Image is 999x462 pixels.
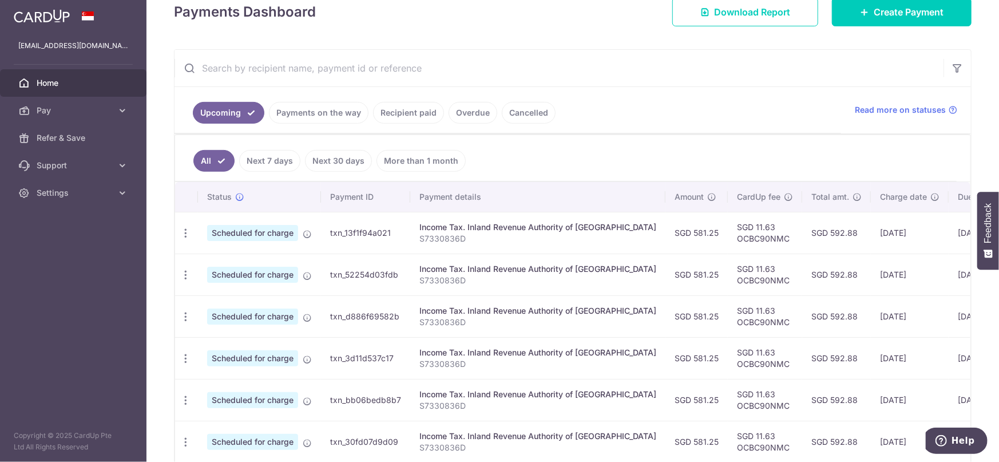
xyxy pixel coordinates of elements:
[207,225,298,241] span: Scheduled for charge
[855,104,957,116] a: Read more on statuses
[321,212,410,254] td: txn_13f1f94a021
[714,5,790,19] span: Download Report
[449,102,497,124] a: Overdue
[207,392,298,408] span: Scheduled for charge
[802,212,871,254] td: SGD 592.88
[321,379,410,421] td: txn_bb06bedb8b7
[321,295,410,337] td: txn_d886f69582b
[958,191,992,203] span: Due date
[321,182,410,212] th: Payment ID
[37,132,112,144] span: Refer & Save
[175,50,943,86] input: Search by recipient name, payment id or reference
[419,222,656,233] div: Income Tax. Inland Revenue Authority of [GEOGRAPHIC_DATA]
[18,40,128,52] p: [EMAIL_ADDRESS][DOMAIN_NAME]
[419,233,656,244] p: S7330836D
[874,5,943,19] span: Create Payment
[665,295,728,337] td: SGD 581.25
[321,254,410,295] td: txn_52254d03fdb
[419,400,656,412] p: S7330836D
[728,254,802,295] td: SGD 11.63 OCBC90NMC
[410,182,665,212] th: Payment details
[419,263,656,275] div: Income Tax. Inland Revenue Authority of [GEOGRAPHIC_DATA]
[321,337,410,379] td: txn_3d11d537c17
[419,305,656,317] div: Income Tax. Inland Revenue Authority of [GEOGRAPHIC_DATA]
[419,389,656,400] div: Income Tax. Inland Revenue Authority of [GEOGRAPHIC_DATA]
[207,309,298,325] span: Scheduled for charge
[811,191,849,203] span: Total amt.
[728,337,802,379] td: SGD 11.63 OCBC90NMC
[728,379,802,421] td: SGD 11.63 OCBC90NMC
[871,337,949,379] td: [DATE]
[37,187,112,199] span: Settings
[502,102,556,124] a: Cancelled
[239,150,300,172] a: Next 7 days
[419,317,656,328] p: S7330836D
[855,104,946,116] span: Read more on statuses
[376,150,466,172] a: More than 1 month
[193,150,235,172] a: All
[419,347,656,358] div: Income Tax. Inland Revenue Authority of [GEOGRAPHIC_DATA]
[728,212,802,254] td: SGD 11.63 OCBC90NMC
[665,337,728,379] td: SGD 581.25
[193,102,264,124] a: Upcoming
[675,191,704,203] span: Amount
[871,212,949,254] td: [DATE]
[14,9,70,23] img: CardUp
[802,254,871,295] td: SGD 592.88
[737,191,780,203] span: CardUp fee
[419,275,656,286] p: S7330836D
[207,434,298,450] span: Scheduled for charge
[802,379,871,421] td: SGD 592.88
[802,337,871,379] td: SGD 592.88
[802,295,871,337] td: SGD 592.88
[419,442,656,453] p: S7330836D
[269,102,368,124] a: Payments on the way
[37,77,112,89] span: Home
[37,160,112,171] span: Support
[174,2,316,22] h4: Payments Dashboard
[373,102,444,124] a: Recipient paid
[880,191,927,203] span: Charge date
[207,191,232,203] span: Status
[871,254,949,295] td: [DATE]
[983,203,993,243] span: Feedback
[419,358,656,370] p: S7330836D
[207,350,298,366] span: Scheduled for charge
[419,431,656,442] div: Income Tax. Inland Revenue Authority of [GEOGRAPHIC_DATA]
[871,295,949,337] td: [DATE]
[665,254,728,295] td: SGD 581.25
[665,379,728,421] td: SGD 581.25
[926,428,988,456] iframe: Opens a widget where you can find more information
[977,192,999,270] button: Feedback - Show survey
[871,379,949,421] td: [DATE]
[665,212,728,254] td: SGD 581.25
[728,295,802,337] td: SGD 11.63 OCBC90NMC
[305,150,372,172] a: Next 30 days
[207,267,298,283] span: Scheduled for charge
[37,105,112,116] span: Pay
